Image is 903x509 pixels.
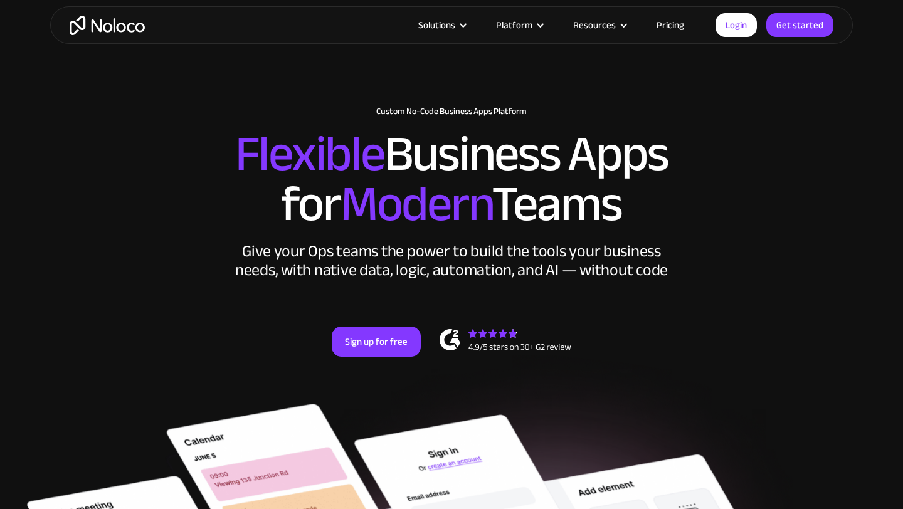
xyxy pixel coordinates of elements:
[716,13,757,37] a: Login
[573,17,616,33] div: Resources
[63,129,840,229] h2: Business Apps for Teams
[418,17,455,33] div: Solutions
[496,17,532,33] div: Platform
[480,17,557,33] div: Platform
[235,107,384,201] span: Flexible
[63,107,840,117] h1: Custom No-Code Business Apps Platform
[641,17,700,33] a: Pricing
[557,17,641,33] div: Resources
[70,16,145,35] a: home
[403,17,480,33] div: Solutions
[341,157,492,251] span: Modern
[232,242,671,280] div: Give your Ops teams the power to build the tools your business needs, with native data, logic, au...
[766,13,833,37] a: Get started
[332,327,421,357] a: Sign up for free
